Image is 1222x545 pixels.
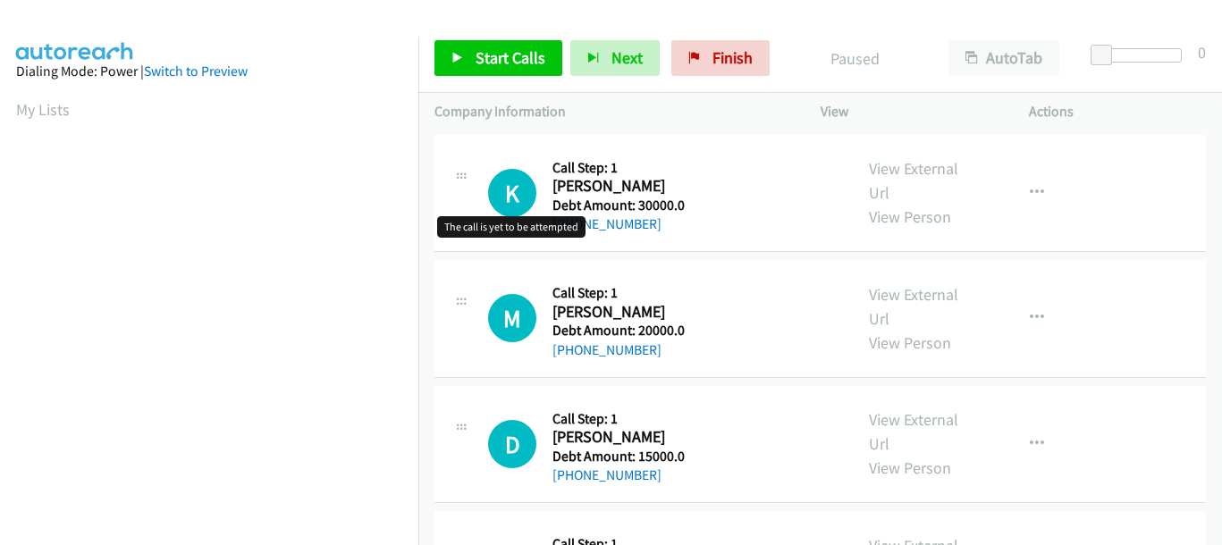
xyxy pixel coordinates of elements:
a: View Person [869,457,951,478]
h5: Debt Amount: 15000.0 [552,448,689,465]
button: AutoTab [948,40,1059,76]
a: [PHONE_NUMBER] [552,215,662,232]
a: Finish [671,40,770,76]
a: View External Url [869,284,958,329]
h5: Call Step: 1 [552,410,689,428]
div: 0 [1198,40,1206,64]
div: The call is yet to be attempted [488,420,536,468]
div: Delay between calls (in seconds) [1100,48,1182,63]
h5: Debt Amount: 30000.0 [552,197,689,214]
button: Next [570,40,660,76]
a: My Lists [16,99,70,120]
a: [PHONE_NUMBER] [552,341,662,358]
h2: [PERSON_NAME] [552,176,689,197]
h5: Debt Amount: 20000.0 [552,322,689,340]
p: Paused [794,46,916,71]
span: Finish [712,47,753,68]
div: The call is yet to be attempted [437,216,586,238]
a: Start Calls [434,40,562,76]
span: Start Calls [476,47,545,68]
h5: Call Step: 1 [552,284,689,302]
a: View External Url [869,158,958,203]
a: View Person [869,206,951,227]
p: Actions [1029,101,1206,122]
h5: Call Step: 1 [552,159,689,177]
p: Company Information [434,101,788,122]
h2: [PERSON_NAME] [552,427,689,448]
a: View External Url [869,409,958,454]
a: View Person [869,332,951,353]
h1: M [488,294,536,342]
a: [PHONE_NUMBER] [552,466,662,483]
div: Dialing Mode: Power | [16,61,402,82]
h1: K [488,169,536,217]
h2: [PERSON_NAME] [552,302,689,323]
span: Next [611,47,643,68]
div: The call is yet to be attempted [488,294,536,342]
p: View [821,101,998,122]
a: Switch to Preview [144,63,248,80]
h1: D [488,420,536,468]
